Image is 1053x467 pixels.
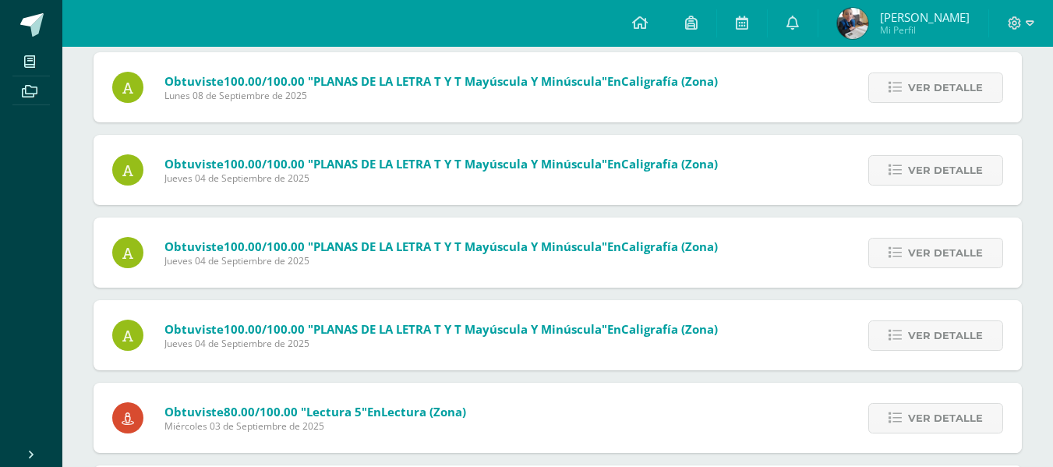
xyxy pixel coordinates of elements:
span: Obtuviste en [164,321,718,337]
span: Ver detalle [908,156,983,185]
span: Lectura (Zona) [381,404,466,419]
span: Ver detalle [908,73,983,102]
span: "PLANAS DE LA LETRA T y t mayúscula y minúscula" [308,321,607,337]
span: Obtuviste en [164,73,718,89]
span: Ver detalle [908,321,983,350]
span: "lectura 5" [301,404,367,419]
span: Jueves 04 de Septiembre de 2025 [164,337,718,350]
span: 100.00/100.00 [224,239,305,254]
span: 100.00/100.00 [224,73,305,89]
span: 100.00/100.00 [224,321,305,337]
span: Jueves 04 de Septiembre de 2025 [164,172,718,185]
span: Obtuviste en [164,239,718,254]
span: Caligrafía (Zona) [621,239,718,254]
span: Caligrafía (Zona) [621,156,718,172]
span: Mi Perfil [880,23,970,37]
span: Ver detalle [908,239,983,267]
span: Obtuviste en [164,404,466,419]
span: Obtuviste en [164,156,718,172]
span: 80.00/100.00 [224,404,298,419]
span: 100.00/100.00 [224,156,305,172]
span: "PLANAS DE LA LETRA T y t mayúscula y minúscula" [308,73,607,89]
span: "PLANAS DE LA LETRA T y t mayúscula y minúscula" [308,239,607,254]
span: Ver detalle [908,404,983,433]
span: Caligrafía (Zona) [621,73,718,89]
img: 95e1fc5586ecc87fd63817d2479861d1.png [837,8,868,39]
span: Caligrafía (Zona) [621,321,718,337]
span: [PERSON_NAME] [880,9,970,25]
span: Lunes 08 de Septiembre de 2025 [164,89,718,102]
span: Jueves 04 de Septiembre de 2025 [164,254,718,267]
span: Miércoles 03 de Septiembre de 2025 [164,419,466,433]
span: "PLANAS DE LA LETRA T y t mayúscula y minúscula" [308,156,607,172]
